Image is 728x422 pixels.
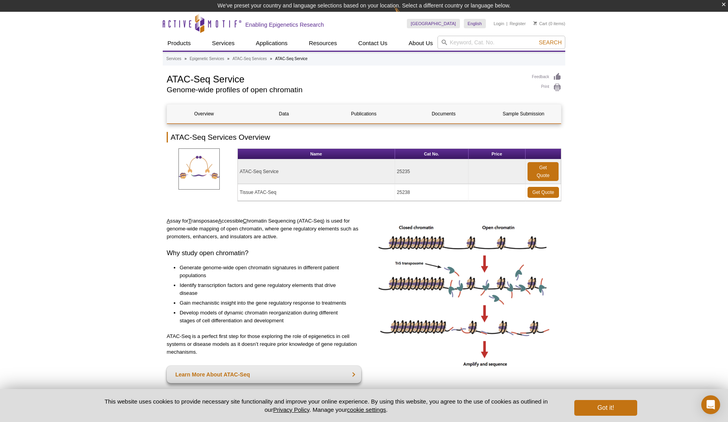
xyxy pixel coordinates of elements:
a: Applications [251,36,292,51]
a: Get Quote [528,162,559,181]
a: Services [166,55,181,62]
a: Cart [533,21,547,26]
p: ATAC-Seq is a perfect first step for those exploring the role of epigenetics in cell systems or d... [167,332,361,356]
a: Learn More About ATAC-Seq [167,366,361,383]
li: Identify transcription factors and gene regulatory elements that drive disease [180,281,353,297]
u: A [167,218,170,224]
a: Resources [304,36,342,51]
li: | [506,19,507,28]
li: Generate genome-wide open chromatin signatures in different patient populations [180,264,353,280]
div: Open Intercom Messenger [701,395,720,414]
u: A [218,218,222,224]
td: ATAC-Seq Service [238,159,395,184]
img: Your Cart [533,21,537,25]
button: Got it! [574,400,637,416]
h2: Enabling Epigenetics Research [245,21,324,28]
a: Epigenetic Services [189,55,224,62]
th: Name [238,149,395,159]
a: ATAC-Seq Services [232,55,267,62]
a: About Us [404,36,438,51]
u: T [188,218,191,224]
a: Services [207,36,239,51]
li: » [184,57,187,61]
img: ATAC-Seq image [376,217,553,370]
a: Feedback [532,73,561,81]
button: cookie settings [347,406,386,413]
p: ssay for ransposase ccessible hromatin Sequencing (ATAC-Seq) is used for genome-wide mapping of o... [167,217,361,241]
li: ATAC-Seq Service [275,57,307,61]
a: Login [494,21,504,26]
a: [GEOGRAPHIC_DATA] [407,19,460,28]
li: Gain mechanistic insight into the gene regulatory response to treatments [180,299,353,307]
li: » [227,57,230,61]
h2: Genome-wide profiles of open chromatin [167,86,524,93]
img: Change Here [394,6,415,24]
a: Publications [327,104,401,123]
a: Print [532,83,561,92]
li: » [270,57,272,61]
li: (0 items) [533,19,565,28]
a: Overview [167,104,241,123]
a: Data [247,104,321,123]
p: This website uses cookies to provide necessary site functionality and improve your online experie... [91,397,561,414]
td: 25235 [395,159,469,184]
span: Search [539,39,562,46]
a: Sample Submission [487,104,561,123]
a: Documents [407,104,481,123]
li: Develop models of dynamic chromatin reorganization during different stages of cell differentiatio... [180,309,353,325]
th: Price [469,149,526,159]
h3: Why study open chromatin? [167,248,361,258]
a: Get Quote [528,187,559,198]
h1: ATAC-Seq Service [167,73,524,84]
u: C [243,218,247,224]
a: Privacy Policy [273,406,309,413]
td: 25238 [395,184,469,201]
th: Cat No. [395,149,469,159]
h2: ATAC-Seq Services Overview [167,132,561,142]
img: ATAC-SeqServices [178,148,220,190]
a: Register [509,21,526,26]
input: Keyword, Cat. No. [438,36,565,49]
td: Tissue ATAC-Seq [238,184,395,201]
a: Products [163,36,195,51]
button: Search [537,39,564,46]
a: English [464,19,486,28]
a: Contact Us [353,36,392,51]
